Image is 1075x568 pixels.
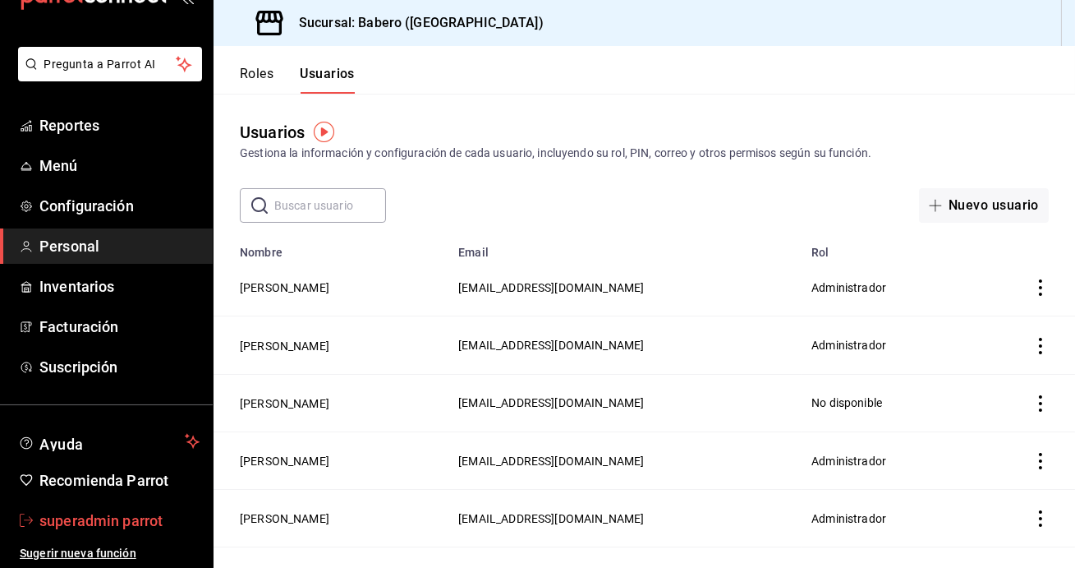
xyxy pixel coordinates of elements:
[274,189,386,222] input: Buscar usuario
[39,316,200,338] span: Facturación
[39,432,178,451] span: Ayuda
[39,275,200,298] span: Inventarios
[39,235,200,257] span: Personal
[11,67,202,85] a: Pregunta a Parrot AI
[458,396,644,409] span: [EMAIL_ADDRESS][DOMAIN_NAME]
[240,66,273,94] button: Roles
[44,56,177,73] span: Pregunta a Parrot AI
[214,236,448,259] th: Nombre
[811,512,886,525] span: Administrador
[458,512,644,525] span: [EMAIL_ADDRESS][DOMAIN_NAME]
[458,281,644,294] span: [EMAIL_ADDRESS][DOMAIN_NAME]
[448,236,802,259] th: Email
[240,395,329,412] button: [PERSON_NAME]
[1032,279,1049,296] button: actions
[1032,338,1049,354] button: actions
[240,510,329,527] button: [PERSON_NAME]
[240,453,329,469] button: [PERSON_NAME]
[314,122,334,142] img: Tooltip marker
[802,236,972,259] th: Rol
[18,47,202,81] button: Pregunta a Parrot AI
[240,120,305,145] div: Usuarios
[458,339,644,352] span: [EMAIL_ADDRESS][DOMAIN_NAME]
[240,145,1049,162] div: Gestiona la información y configuración de cada usuario, incluyendo su rol, PIN, correo y otros p...
[240,66,355,94] div: navigation tabs
[20,545,200,562] span: Sugerir nueva función
[240,279,329,296] button: [PERSON_NAME]
[39,356,200,378] span: Suscripción
[39,510,200,532] span: superadmin parrot
[811,455,886,468] span: Administrador
[39,469,200,492] span: Recomienda Parrot
[919,188,1049,223] button: Nuevo usuario
[811,339,886,352] span: Administrador
[300,66,355,94] button: Usuarios
[1032,453,1049,469] button: actions
[1032,395,1049,412] button: actions
[39,195,200,217] span: Configuración
[1032,510,1049,527] button: actions
[458,455,644,468] span: [EMAIL_ADDRESS][DOMAIN_NAME]
[39,155,200,177] span: Menú
[286,13,544,33] h3: Sucursal: Babero ([GEOGRAPHIC_DATA])
[39,114,200,136] span: Reportes
[802,374,972,432] td: No disponible
[811,281,886,294] span: Administrador
[240,338,329,354] button: [PERSON_NAME]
